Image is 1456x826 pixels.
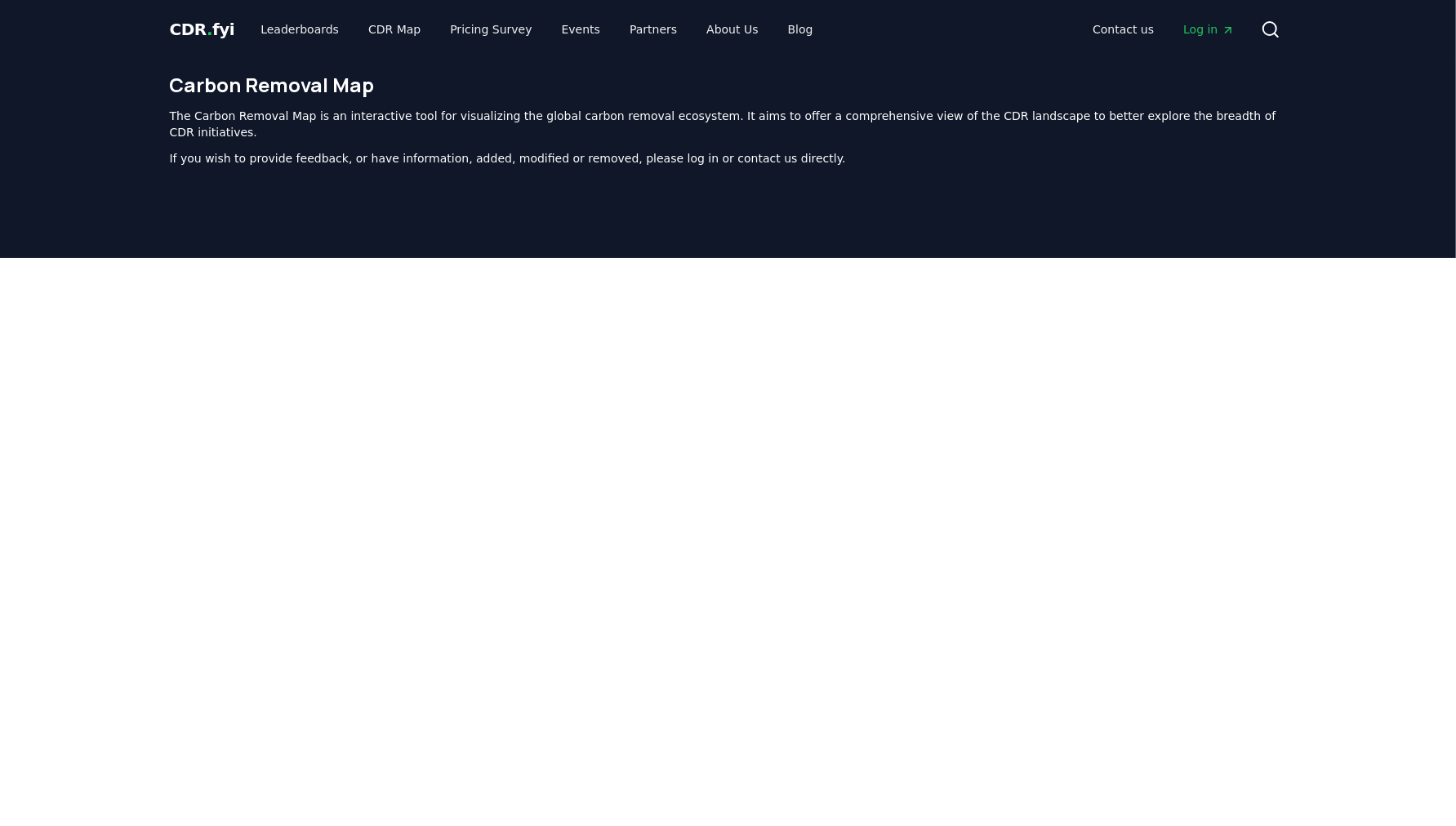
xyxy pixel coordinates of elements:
a: Events [549,15,613,44]
span: CDR fyi [170,20,235,39]
a: Blog [775,15,826,44]
span: . [207,20,212,39]
a: Pricing Survey [437,15,545,44]
a: About Us [693,15,771,44]
nav: Main [1080,15,1247,44]
h1: Carbon Removal Map [170,72,1287,98]
a: CDR Map [355,15,434,44]
a: Partners [617,15,690,44]
p: If you wish to provide feedback, or have information, added, modified or removed, please log in o... [170,150,1287,167]
a: Leaderboards [247,15,352,44]
nav: Main [247,15,826,44]
a: Log in [1170,15,1247,44]
p: The Carbon Removal Map is an interactive tool for visualizing the global carbon removal ecosystem... [170,108,1287,140]
a: CDR.fyi [170,18,235,41]
span: Log in [1183,21,1234,38]
a: Contact us [1080,15,1167,44]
